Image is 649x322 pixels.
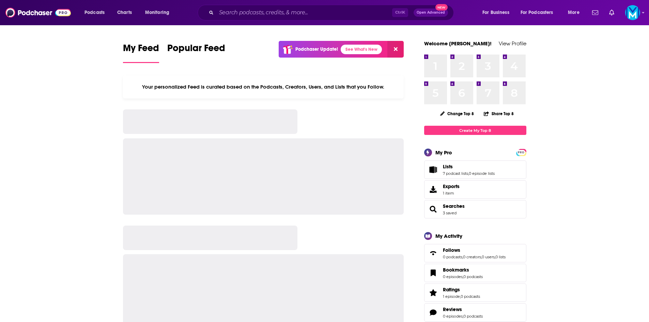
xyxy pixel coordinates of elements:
[443,164,453,170] span: Lists
[392,8,408,17] span: Ctrl K
[145,8,169,17] span: Monitoring
[568,8,580,17] span: More
[462,255,463,259] span: ,
[443,171,468,176] a: 7 podcast lists
[563,7,588,18] button: open menu
[414,9,448,17] button: Open AdvancedNew
[417,11,445,14] span: Open Advanced
[341,45,382,54] a: See What's New
[482,8,509,17] span: For Business
[482,255,495,259] a: 0 users
[436,109,478,118] button: Change Top 8
[463,274,463,279] span: ,
[443,203,465,209] a: Searches
[521,8,553,17] span: For Podcasters
[625,5,640,20] button: Show profile menu
[424,264,526,282] span: Bookmarks
[443,211,457,215] a: 3 saved
[461,294,480,299] a: 0 podcasts
[625,5,640,20] span: Logged in as katepacholek
[443,183,460,189] span: Exports
[424,40,492,47] a: Welcome [PERSON_NAME]!
[495,255,495,259] span: ,
[625,5,640,20] img: User Profile
[483,107,514,120] button: Share Top 8
[216,7,392,18] input: Search podcasts, credits, & more...
[427,288,440,297] a: Ratings
[84,8,105,17] span: Podcasts
[424,200,526,218] span: Searches
[167,42,225,58] span: Popular Feed
[478,7,518,18] button: open menu
[424,126,526,135] a: Create My Top 8
[443,294,460,299] a: 1 episode
[5,6,71,19] img: Podchaser - Follow, Share and Rate Podcasts
[427,268,440,278] a: Bookmarks
[443,306,462,312] span: Reviews
[443,274,463,279] a: 0 episodes
[117,8,132,17] span: Charts
[435,233,462,239] div: My Activity
[427,308,440,317] a: Reviews
[167,42,225,63] a: Popular Feed
[424,180,526,199] a: Exports
[443,267,469,273] span: Bookmarks
[443,314,463,319] a: 0 episodes
[435,4,448,11] span: New
[499,40,526,47] a: View Profile
[123,75,404,98] div: Your personalized Feed is curated based on the Podcasts, Creators, Users, and Lists that you Follow.
[443,267,483,273] a: Bookmarks
[427,204,440,214] a: Searches
[424,244,526,262] span: Follows
[204,5,460,20] div: Search podcasts, credits, & more...
[424,303,526,322] span: Reviews
[443,191,460,196] span: 1 item
[427,165,440,174] a: Lists
[516,7,563,18] button: open menu
[463,314,463,319] span: ,
[443,306,483,312] a: Reviews
[443,287,480,293] a: Ratings
[463,274,483,279] a: 0 podcasts
[463,255,481,259] a: 0 creators
[123,42,159,63] a: My Feed
[113,7,136,18] a: Charts
[427,248,440,258] a: Follows
[443,247,460,253] span: Follows
[469,171,495,176] a: 0 episode lists
[435,149,452,156] div: My Pro
[589,7,601,18] a: Show notifications dropdown
[427,185,440,194] span: Exports
[495,255,506,259] a: 0 lists
[606,7,617,18] a: Show notifications dropdown
[443,164,495,170] a: Lists
[123,42,159,58] span: My Feed
[443,255,462,259] a: 0 podcasts
[443,287,460,293] span: Ratings
[140,7,178,18] button: open menu
[295,46,338,52] p: Podchaser Update!
[463,314,483,319] a: 0 podcasts
[424,283,526,302] span: Ratings
[517,150,525,155] a: PRO
[424,160,526,179] span: Lists
[443,247,506,253] a: Follows
[80,7,113,18] button: open menu
[517,150,525,155] span: PRO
